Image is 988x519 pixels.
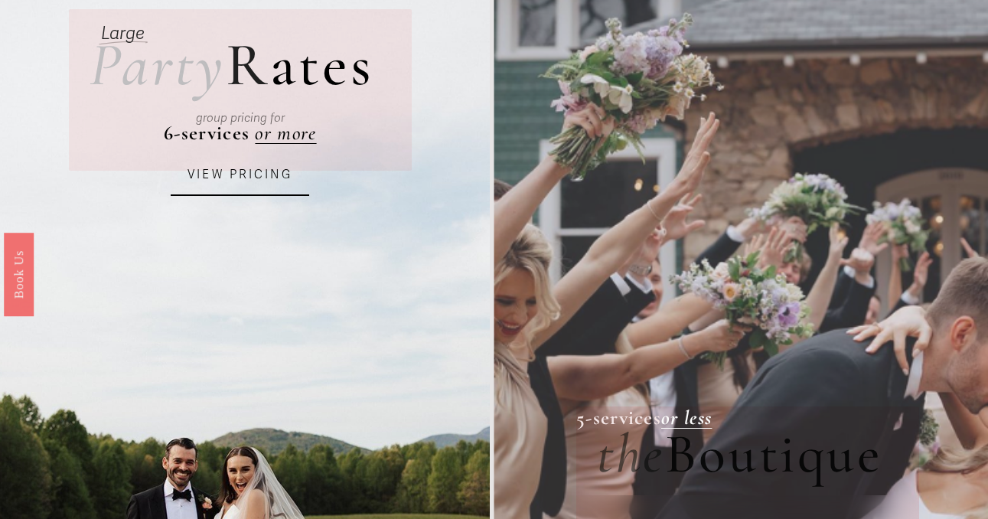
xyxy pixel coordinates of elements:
em: group pricing for [196,111,285,125]
em: Large [101,22,145,44]
em: Party [90,28,227,102]
em: the [597,421,665,488]
a: VIEW PRICING [171,155,309,196]
span: R [226,28,270,102]
span: Boutique [665,421,883,488]
a: Book Us [4,233,34,316]
h2: ates [90,35,375,96]
strong: 5-services [576,406,661,429]
a: or less [661,406,712,429]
